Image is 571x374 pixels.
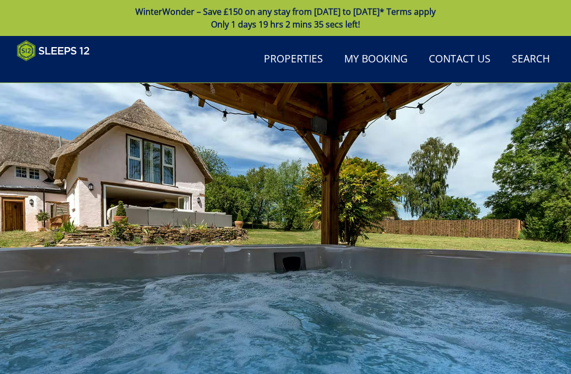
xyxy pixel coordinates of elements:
[508,48,554,71] a: Search
[211,19,360,30] span: Only 1 days 19 hrs 2 mins 35 secs left!
[260,48,327,71] a: Properties
[340,48,412,71] a: My Booking
[425,48,495,71] a: Contact Us
[17,40,90,61] img: Sleeps 12
[12,68,123,77] iframe: Customer reviews powered by Trustpilot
